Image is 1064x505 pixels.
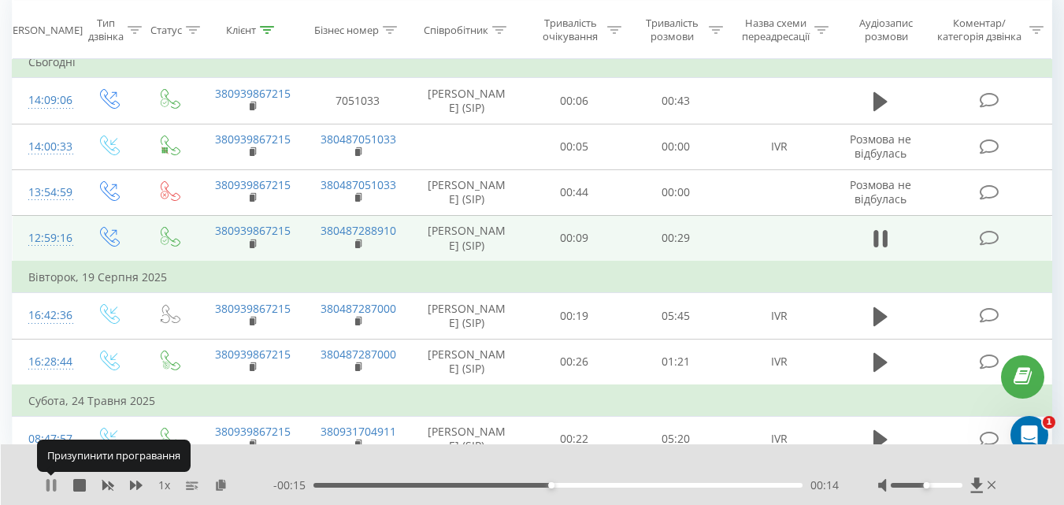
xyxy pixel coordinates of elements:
div: Призупинити програвання [37,440,191,471]
div: Тип дзвінка [88,17,124,43]
td: Вівторок, 19 Серпня 2025 [13,262,1052,293]
div: Коментар/категорія дзвінка [933,17,1025,43]
a: 380931704911 [321,424,396,439]
td: 00:19 [524,293,625,339]
div: Назва схеми переадресації [741,17,810,43]
a: 380939867215 [215,86,291,101]
a: 380487288910 [321,223,396,238]
span: Розмова не відбулась [850,132,911,161]
td: 05:20 [625,416,727,462]
td: 7051033 [305,78,410,124]
td: [PERSON_NAME] (SIP) [410,169,524,215]
div: 14:09:06 [28,85,61,116]
a: 380487051033 [321,132,396,147]
td: 00:44 [524,169,625,215]
td: IVR [727,124,832,169]
td: 00:00 [625,124,727,169]
a: 380487051033 [321,177,396,192]
div: Статус [150,23,182,36]
a: 380939867215 [215,424,291,439]
div: Бізнес номер [314,23,379,36]
div: Співробітник [424,23,488,36]
td: [PERSON_NAME] (SIP) [410,416,524,462]
td: [PERSON_NAME] (SIP) [410,215,524,262]
td: Сьогодні [13,46,1052,78]
td: 05:45 [625,293,727,339]
div: 14:00:33 [28,132,61,162]
div: Accessibility label [548,482,554,488]
div: Accessibility label [923,482,929,488]
td: 00:26 [524,339,625,385]
a: 380939867215 [215,132,291,147]
div: 16:42:36 [28,300,61,331]
a: 380939867215 [215,347,291,362]
td: 00:00 [625,169,727,215]
a: 380939867215 [215,301,291,316]
a: 380939867215 [215,177,291,192]
td: 00:05 [524,124,625,169]
td: [PERSON_NAME] (SIP) [410,293,524,339]
div: Аудіозапис розмови [847,17,926,43]
td: [PERSON_NAME] (SIP) [410,339,524,385]
div: 08:47:57 [28,424,61,455]
div: Тривалість очікування [538,17,603,43]
a: 380939867215 [215,223,291,238]
iframe: Intercom live chat [1010,416,1048,454]
td: IVR [727,293,832,339]
div: [PERSON_NAME] [3,23,83,36]
span: Розмова не відбулась [850,177,911,206]
a: 380487287000 [321,347,396,362]
td: [PERSON_NAME] (SIP) [410,78,524,124]
td: 00:43 [625,78,727,124]
td: 00:06 [524,78,625,124]
a: 380487287000 [321,301,396,316]
div: Клієнт [226,23,256,36]
td: IVR [727,339,832,385]
div: 13:54:59 [28,177,61,208]
span: 1 [1043,416,1055,429]
td: IVR [727,416,832,462]
div: 16:28:44 [28,347,61,377]
td: 00:09 [524,215,625,262]
span: 00:14 [810,477,839,493]
td: 00:29 [625,215,727,262]
span: 1 x [158,477,170,493]
div: 12:59:16 [28,223,61,254]
td: 01:21 [625,339,727,385]
span: - 00:15 [273,477,313,493]
div: Тривалість розмови [640,17,705,43]
td: Субота, 24 Травня 2025 [13,385,1052,417]
td: 00:22 [524,416,625,462]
